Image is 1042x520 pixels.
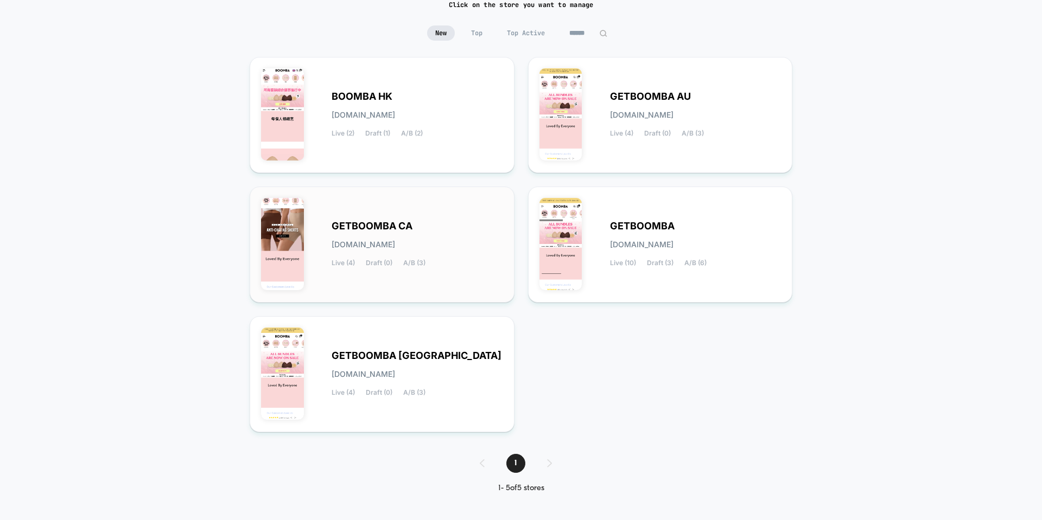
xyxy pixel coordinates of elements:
[261,68,304,161] img: BOOMBA_HK
[332,130,354,137] span: Live (2)
[332,222,412,230] span: GETBOOMBA CA
[449,1,594,9] h2: Click on the store you want to manage
[332,370,395,378] span: [DOMAIN_NAME]
[610,222,675,230] span: GETBOOMBA
[610,93,691,100] span: GETBOOMBA AU
[403,389,425,396] span: A/B (3)
[599,29,607,37] img: edit
[610,111,674,119] span: [DOMAIN_NAME]
[539,198,582,290] img: GETBOOMBA
[499,25,553,41] span: Top Active
[427,25,455,41] span: New
[469,484,574,493] div: 1 - 5 of 5 stores
[463,25,491,41] span: Top
[610,130,633,137] span: Live (4)
[644,130,671,137] span: Draft (0)
[261,328,304,420] img: GETBOOMBA_UK
[332,111,395,119] span: [DOMAIN_NAME]
[332,259,355,267] span: Live (4)
[403,259,425,267] span: A/B (3)
[332,241,395,248] span: [DOMAIN_NAME]
[401,130,423,137] span: A/B (2)
[332,93,392,100] span: BOOMBA HK
[261,198,304,290] img: GETBOOMBA_CA
[506,454,525,473] span: 1
[332,389,355,396] span: Live (4)
[366,259,392,267] span: Draft (0)
[682,130,704,137] span: A/B (3)
[610,259,636,267] span: Live (10)
[539,68,582,161] img: GETBOOMBA_AU
[647,259,674,267] span: Draft (3)
[610,241,674,248] span: [DOMAIN_NAME]
[684,259,707,267] span: A/B (6)
[366,389,392,396] span: Draft (0)
[332,352,501,359] span: GETBOOMBA [GEOGRAPHIC_DATA]
[365,130,390,137] span: Draft (1)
